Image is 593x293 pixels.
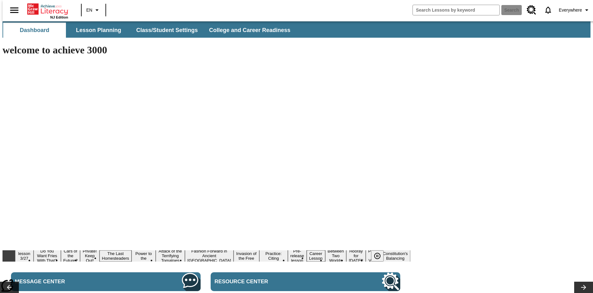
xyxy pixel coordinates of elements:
[559,7,582,14] span: Everywhere
[131,23,203,38] button: Class/Student Settings
[346,248,366,264] button: Slide 14 Hooray for Constitution Day!
[34,248,61,264] button: Slide 2 Do You Want Fries With That?
[556,4,593,16] button: Profile/Settings
[3,44,410,56] h1: welcome to achieve 3000
[5,1,24,19] button: Open side menu
[156,248,185,264] button: Slide 7 Attack of the Terrifying Tomatoes
[84,4,104,16] button: Language: EN, Select a language
[204,23,295,38] button: College and Career Readiness
[27,3,68,15] a: Home
[288,248,307,264] button: Slide 11 Pre-release lesson
[61,248,80,264] button: Slide 3 Cars of the Future?
[371,250,384,262] button: Pause
[100,250,132,262] button: Slide 5 The Last Homesteaders
[3,23,296,38] div: SubNavbar
[3,21,590,38] div: SubNavbar
[325,248,347,264] button: Slide 13 Between Two Worlds
[11,272,201,291] a: Message Center
[540,2,556,18] a: Notifications
[3,23,66,38] button: Dashboard
[86,7,92,14] span: EN
[413,5,499,15] input: search field
[15,246,34,266] button: Slide 1 Test lesson 3/27 en
[67,23,130,38] button: Lesson Planning
[307,250,325,262] button: Slide 12 Career Lesson
[234,246,259,266] button: Slide 9 The Invasion of the Free CD
[371,250,390,262] div: Pause
[27,2,68,19] div: Home
[185,248,234,264] button: Slide 8 Fashion Forward in Ancient Rome
[380,246,410,266] button: Slide 16 The Constitution's Balancing Act
[366,248,380,264] button: Slide 15 Point of View
[259,246,288,266] button: Slide 10 Mixed Practice: Citing Evidence
[211,272,400,291] a: Resource Center, Will open in new tab
[214,279,330,285] span: Resource Center
[15,279,130,285] span: Message Center
[132,246,155,266] button: Slide 6 Solar Power to the People
[50,15,68,19] span: NJ Edition
[574,282,593,293] button: Lesson carousel, Next
[80,248,99,264] button: Slide 4 Private! Keep Out!
[523,2,540,19] a: Resource Center, Will open in new tab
